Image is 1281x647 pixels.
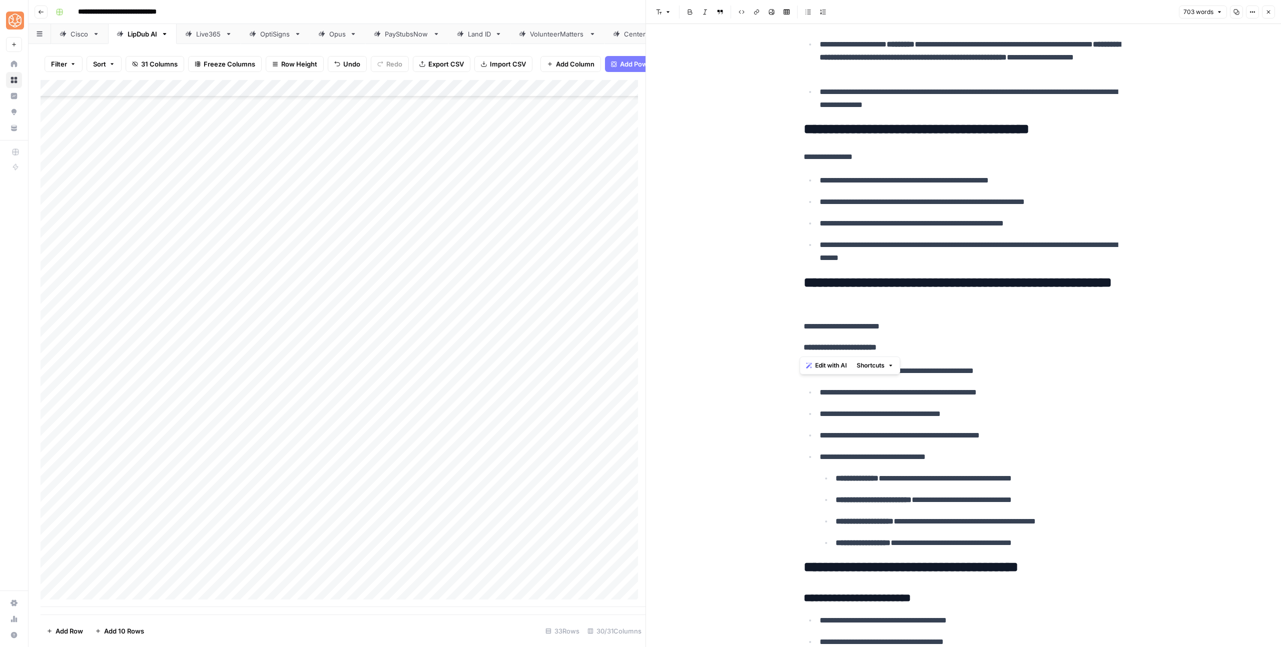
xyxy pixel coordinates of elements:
button: Filter [45,56,83,72]
button: Sort [87,56,122,72]
a: VolunteerMatters [510,24,604,44]
span: Add Power Agent [620,59,675,69]
div: OptiSigns [260,29,290,39]
span: Add 10 Rows [104,626,144,636]
button: Add Power Agent [605,56,681,72]
span: Freeze Columns [204,59,255,69]
button: Edit with AI [802,359,851,372]
div: LipDub AI [128,29,157,39]
div: Centerbase [624,29,661,39]
a: Opportunities [6,104,22,120]
div: 30/31 Columns [583,623,646,639]
a: Insights [6,88,22,104]
span: Export CSV [428,59,464,69]
button: Add Column [540,56,601,72]
button: 31 Columns [126,56,184,72]
span: Shortcuts [857,361,885,370]
a: Land ID [448,24,510,44]
button: Add 10 Rows [89,623,150,639]
button: Export CSV [413,56,470,72]
a: Centerbase [604,24,681,44]
a: Your Data [6,120,22,136]
a: Opus [310,24,365,44]
a: Browse [6,72,22,88]
a: Home [6,56,22,72]
span: Filter [51,59,67,69]
a: Live365 [177,24,241,44]
a: LipDub AI [108,24,177,44]
a: PayStubsNow [365,24,448,44]
span: Import CSV [490,59,526,69]
span: Edit with AI [815,361,847,370]
button: Shortcuts [853,359,898,372]
a: Usage [6,611,22,627]
span: Add Row [56,626,83,636]
button: Freeze Columns [188,56,262,72]
a: Settings [6,595,22,611]
button: Undo [328,56,367,72]
div: Opus [329,29,346,39]
div: Cisco [71,29,89,39]
div: 33 Rows [541,623,583,639]
span: 31 Columns [141,59,178,69]
a: Cisco [51,24,108,44]
span: Redo [386,59,402,69]
div: VolunteerMatters [530,29,585,39]
span: Undo [343,59,360,69]
img: SimpleTiger Logo [6,11,24,29]
div: Land ID [468,29,491,39]
div: Live365 [196,29,221,39]
button: Row Height [266,56,324,72]
span: Row Height [281,59,317,69]
span: Sort [93,59,106,69]
button: Redo [371,56,409,72]
button: Help + Support [6,627,22,643]
button: Import CSV [474,56,532,72]
span: 703 words [1183,7,1213,16]
div: PayStubsNow [385,29,429,39]
button: Workspace: SimpleTiger [6,8,22,33]
span: Add Column [556,59,594,69]
button: 703 words [1179,5,1227,18]
button: Add Row [41,623,89,639]
a: OptiSigns [241,24,310,44]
